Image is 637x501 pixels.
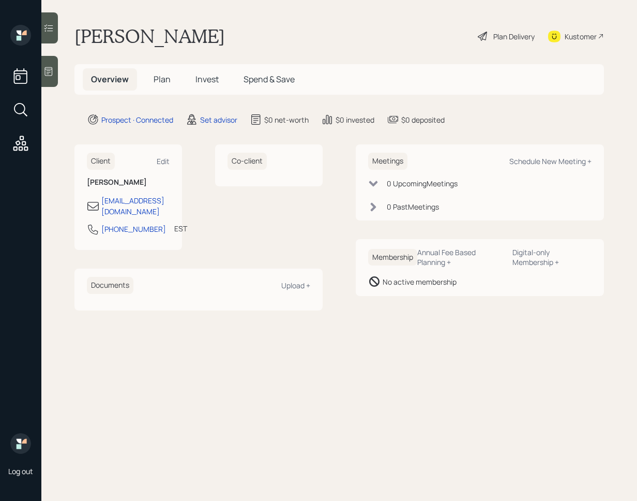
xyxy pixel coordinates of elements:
div: Log out [8,466,33,476]
span: Overview [91,73,129,85]
div: EST [174,223,187,234]
div: $0 invested [336,114,374,125]
h6: Client [87,153,115,170]
img: retirable_logo.png [10,433,31,454]
h6: [PERSON_NAME] [87,178,170,187]
h6: Co-client [228,153,267,170]
div: $0 net-worth [264,114,309,125]
div: $0 deposited [401,114,445,125]
h1: [PERSON_NAME] [74,25,225,48]
div: Kustomer [565,31,597,42]
span: Invest [195,73,219,85]
h6: Membership [368,249,417,266]
span: Spend & Save [244,73,295,85]
div: Upload + [281,281,310,290]
div: No active membership [383,276,457,287]
div: Annual Fee Based Planning + [417,247,504,267]
div: 0 Past Meeting s [387,201,439,212]
div: Set advisor [200,114,237,125]
div: 0 Upcoming Meeting s [387,178,458,189]
div: Digital-only Membership + [512,247,591,267]
div: Prospect · Connected [101,114,173,125]
h6: Meetings [368,153,407,170]
div: [EMAIL_ADDRESS][DOMAIN_NAME] [101,195,170,217]
div: Schedule New Meeting + [509,156,591,166]
div: [PHONE_NUMBER] [101,224,166,234]
h6: Documents [87,277,133,294]
div: Plan Delivery [493,31,535,42]
span: Plan [154,73,171,85]
div: Edit [157,156,170,166]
